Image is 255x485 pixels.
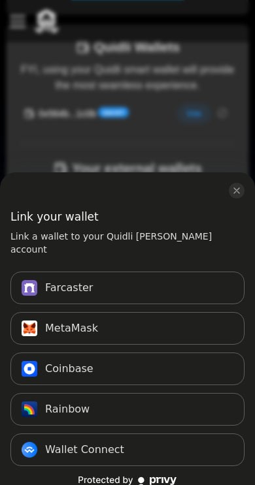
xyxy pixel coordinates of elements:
h3: Link your wallet [10,209,99,225]
button: Farcaster [10,272,245,304]
img: MetaMask logo [22,321,37,336]
img: Farcaster logo [22,280,37,296]
button: Wallet Connect [10,433,245,466]
img: Coinbase logo [22,361,37,377]
button: Coinbase [10,352,245,385]
span: Coinbase [45,361,93,377]
p: Link a wallet to your Quidli [PERSON_NAME] account [10,230,245,256]
span: Rainbow [45,401,90,417]
button: close modal [229,183,245,198]
img: Wallet Connect logo [22,442,37,458]
img: Rainbow logo [22,401,37,417]
span: Wallet Connect [45,442,124,458]
button: Rainbow [10,393,245,426]
button: MetaMask [10,312,245,345]
span: MetaMask [45,321,98,336]
span: Farcaster [45,280,93,296]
